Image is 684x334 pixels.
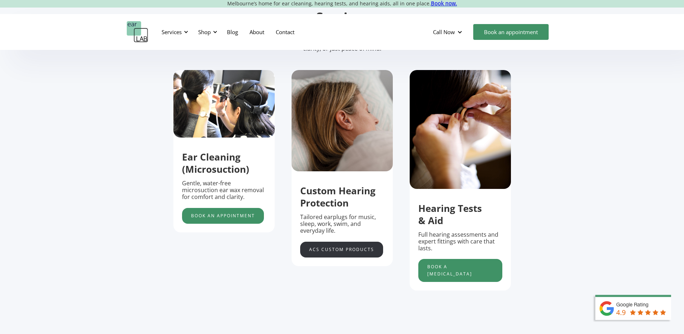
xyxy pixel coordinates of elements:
a: Book an appointment [182,208,264,224]
a: Contact [270,22,300,42]
img: putting hearing protection in [410,70,511,189]
strong: Hearing Tests & Aid [418,202,482,227]
strong: Custom Hearing Protection [300,184,376,209]
h2: Services [173,9,511,26]
a: Blog [221,22,244,42]
a: Book an appointment [473,24,549,40]
strong: Ear Cleaning (Microsuction) [182,150,249,176]
div: Shop [198,28,211,36]
div: Services [162,28,182,36]
p: Support that’s clear, calm and designed to fit your life. Explore our services below, whether you... [247,32,437,52]
div: Call Now [433,28,455,36]
div: Services [157,21,190,43]
p: Gentle, water-free microsuction ear wax removal for comfort and clarity. [182,180,266,201]
p: Full hearing assessments and expert fittings with care that lasts. [418,231,502,252]
div: Call Now [427,21,470,43]
div: 3 of 5 [410,70,511,291]
a: Book a [MEDICAL_DATA] [418,259,502,282]
a: acs custom products [300,242,383,258]
p: Tailored earplugs for music, sleep, work, swim, and everyday life. [300,214,384,235]
div: 2 of 5 [292,70,393,266]
a: home [127,21,148,43]
div: 1 of 5 [173,70,275,232]
a: About [244,22,270,42]
div: Shop [194,21,219,43]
